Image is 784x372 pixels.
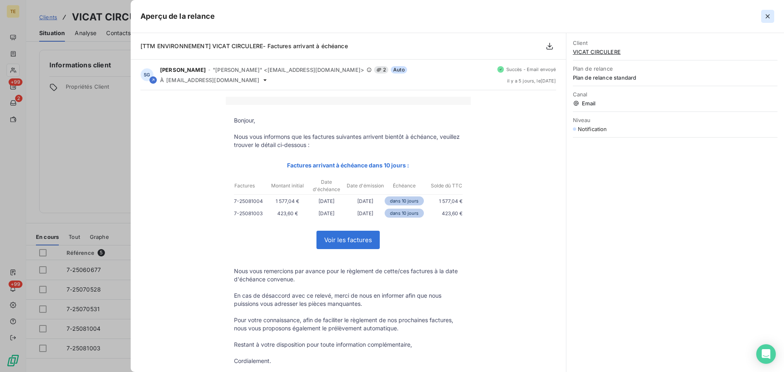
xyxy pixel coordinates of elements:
[507,78,556,83] span: il y a 5 jours , le [DATE]
[573,100,777,107] span: Email
[166,77,259,83] span: [EMAIL_ADDRESS][DOMAIN_NAME]
[346,182,384,189] p: Date d'émission
[160,67,206,73] span: [PERSON_NAME]
[234,160,463,170] p: Factures arrivant à échéance dans 10 jours :
[234,209,268,218] p: 7-25081003
[573,117,777,123] span: Niveau
[269,182,307,189] p: Montant initial
[573,49,777,55] span: VICAT CIRCULERE
[140,11,215,22] h5: Aperçu de la relance
[578,126,607,132] span: Notification
[424,182,462,189] p: Solde dû TTC
[268,197,307,205] p: 1 577,04 €
[160,77,164,83] span: À
[385,209,423,218] p: dans 10 jours
[234,292,463,308] p: En cas de désaccord avec ce relevé, merci de nous en informer afin que nous puissions vous adress...
[385,182,423,189] p: Échéance
[234,267,463,283] p: Nous vous remercions par avance pour le règlement de cette/ces factures à la date d'échéance conv...
[268,209,307,218] p: 423,60 €
[234,182,268,189] p: Factures
[213,67,364,73] span: "[PERSON_NAME]" <[EMAIL_ADDRESS][DOMAIN_NAME]>
[374,66,388,74] span: 2
[317,231,379,249] a: Voir les factures
[208,67,210,72] span: -
[234,116,463,125] p: Bonjour,
[756,344,776,364] div: Open Intercom Messenger
[573,74,777,81] span: Plan de relance standard
[506,67,556,72] span: Succès - Email envoyé
[140,42,348,49] span: [TTM ENVIRONNEMENT] VICAT CIRCULERE- Factures arrivant à échéance
[307,178,345,193] p: Date d'échéance
[391,66,407,74] span: Auto
[573,40,777,46] span: Client
[234,357,463,365] p: Cordialement.
[346,209,385,218] p: [DATE]
[573,91,777,98] span: Canal
[140,68,154,81] div: SG
[234,341,463,349] p: Restant à votre disposition pour toute information complémentaire,
[234,316,463,332] p: Pour votre connaissance, afin de faciliter le règlement de nos prochaines factures, nous vous pro...
[573,65,777,72] span: Plan de relance
[307,197,346,205] p: [DATE]
[234,197,268,205] p: 7-25081004
[424,209,463,218] p: 423,60 €
[307,209,346,218] p: [DATE]
[234,133,463,149] p: Nous vous informons que les factures suivantes arrivent bientôt à échéance, veuillez trouver le d...
[385,196,423,205] p: dans 10 jours
[424,197,463,205] p: 1 577,04 €
[346,197,385,205] p: [DATE]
